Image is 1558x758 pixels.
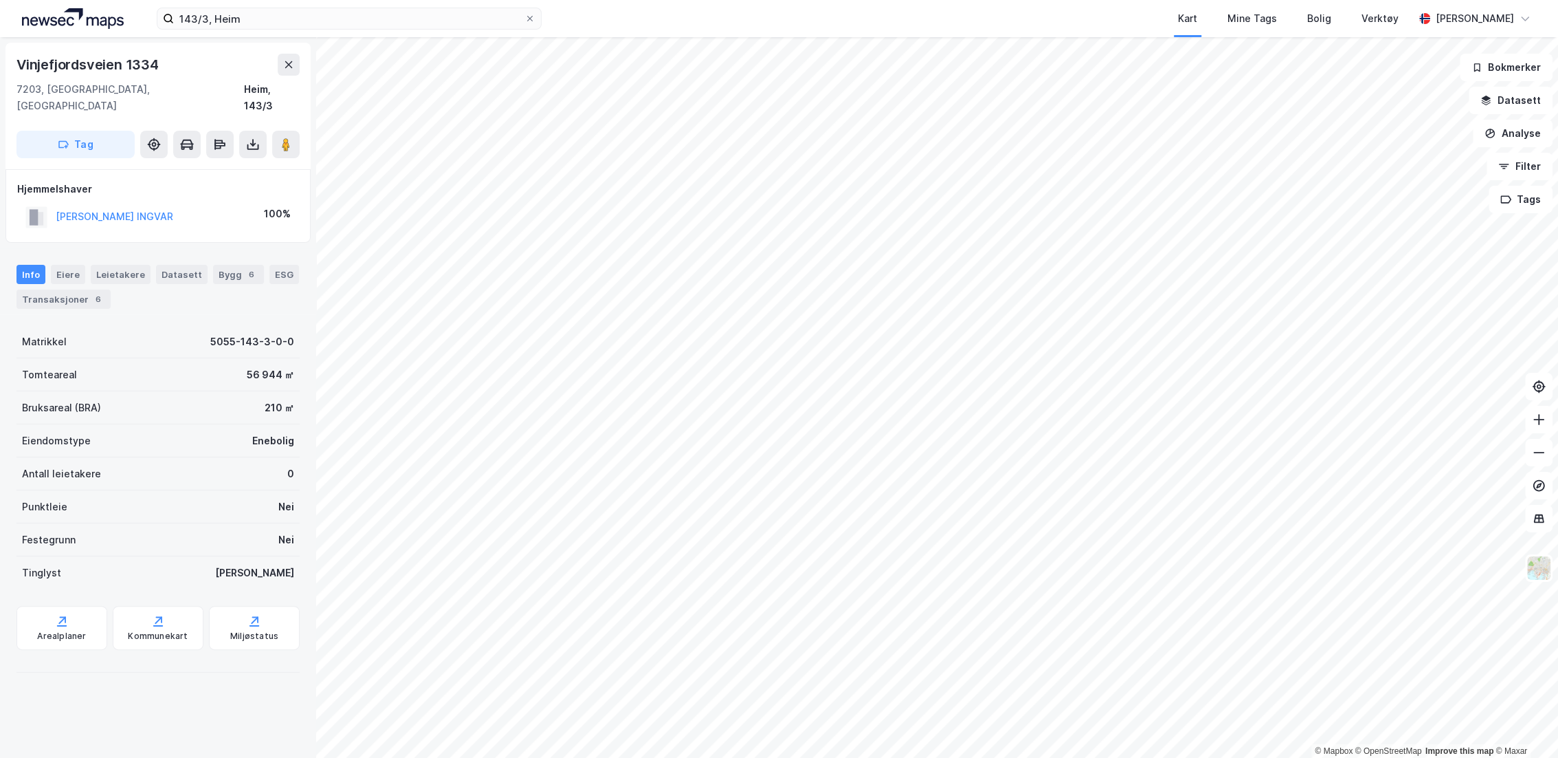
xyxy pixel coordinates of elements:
[287,466,294,482] div: 0
[37,631,86,642] div: Arealplaner
[22,433,91,449] div: Eiendomstype
[247,367,294,383] div: 56 944 ㎡
[1307,10,1331,27] div: Bolig
[16,265,45,284] div: Info
[22,400,101,416] div: Bruksareal (BRA)
[1425,746,1493,756] a: Improve this map
[215,565,294,581] div: [PERSON_NAME]
[91,292,105,306] div: 6
[156,265,208,284] div: Datasett
[1489,692,1558,758] iframe: Chat Widget
[210,334,294,350] div: 5055-143-3-0-0
[264,206,291,222] div: 100%
[22,532,76,548] div: Festegrunn
[22,499,67,515] div: Punktleie
[213,265,264,284] div: Bygg
[16,290,111,309] div: Transaksjoner
[16,131,135,158] button: Tag
[245,268,258,281] div: 6
[128,631,188,642] div: Kommunekart
[278,499,294,515] div: Nei
[22,565,61,581] div: Tinglyst
[1460,54,1553,81] button: Bokmerker
[1487,153,1553,180] button: Filter
[1315,746,1353,756] a: Mapbox
[1436,10,1514,27] div: [PERSON_NAME]
[17,181,299,197] div: Hjemmelshaver
[16,54,162,76] div: Vinjefjordsveien 1334
[22,8,124,29] img: logo.a4113a55bc3d86da70a041830d287a7e.svg
[278,532,294,548] div: Nei
[22,367,77,383] div: Tomteareal
[51,265,85,284] div: Eiere
[269,265,299,284] div: ESG
[244,81,300,114] div: Heim, 143/3
[22,334,67,350] div: Matrikkel
[1473,120,1553,147] button: Analyse
[174,8,524,29] input: Søk på adresse, matrikkel, gårdeiere, leietakere eller personer
[1361,10,1399,27] div: Verktøy
[265,400,294,416] div: 210 ㎡
[1469,87,1553,114] button: Datasett
[1526,555,1552,581] img: Z
[1355,746,1422,756] a: OpenStreetMap
[1489,692,1558,758] div: Kontrollprogram for chat
[1178,10,1197,27] div: Kart
[252,433,294,449] div: Enebolig
[1489,186,1553,213] button: Tags
[230,631,278,642] div: Miljøstatus
[22,466,101,482] div: Antall leietakere
[1227,10,1277,27] div: Mine Tags
[91,265,151,284] div: Leietakere
[16,81,244,114] div: 7203, [GEOGRAPHIC_DATA], [GEOGRAPHIC_DATA]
